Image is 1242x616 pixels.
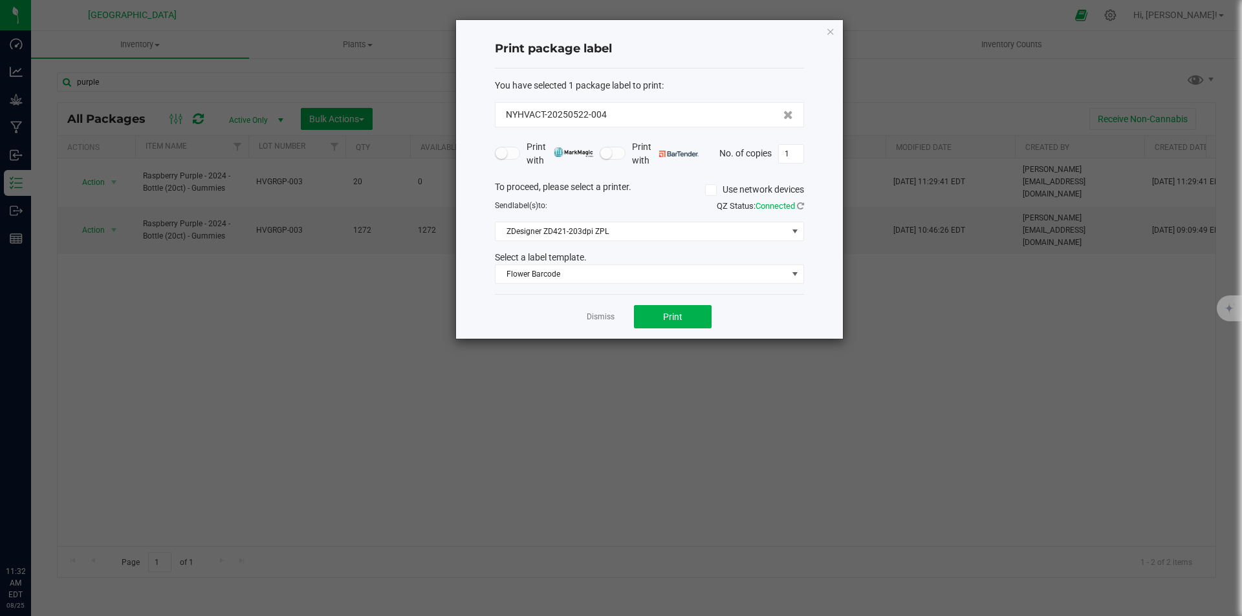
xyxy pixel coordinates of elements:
div: To proceed, please select a printer. [485,180,814,200]
iframe: Resource center [13,513,52,551]
img: mark_magic_cybra.png [554,147,593,157]
div: Select a label template. [485,251,814,264]
span: You have selected 1 package label to print [495,80,662,90]
span: label(s) [512,201,538,210]
span: Print [663,312,682,322]
span: Flower Barcode [496,265,787,283]
span: Send to: [495,201,547,210]
a: Dismiss [587,312,615,323]
img: bartender.png [659,151,699,157]
span: Print with [632,140,699,167]
span: NYHVACT-20250522-004 [506,108,607,122]
span: Connected [756,201,795,211]
span: QZ Status: [717,201,804,211]
label: Use network devices [705,183,804,196]
h4: Print package label [495,41,804,58]
span: ZDesigner ZD421-203dpi ZPL [496,222,787,240]
div: : [495,79,804,92]
button: Print [634,305,712,328]
span: No. of copies [719,147,772,158]
span: Print with [527,140,593,167]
